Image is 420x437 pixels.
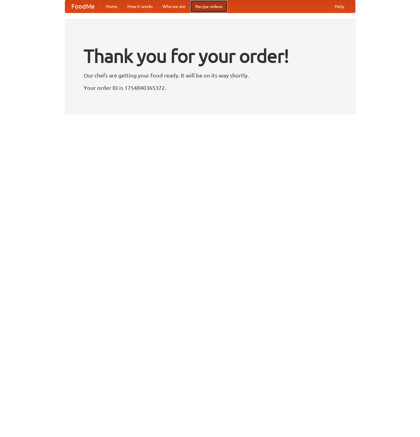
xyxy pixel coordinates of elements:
[158,0,190,13] a: Who we are
[190,0,227,13] a: Recipe videos
[84,41,337,71] h1: Thank you for your order!
[65,0,101,13] a: FoodMe
[122,0,158,13] a: How it works
[84,71,337,80] p: Our chefs are getting your food ready. It will be on its way shortly.
[330,0,349,13] a: Help
[101,0,122,13] a: Home
[84,83,337,92] p: Your order ID is 1754840365372.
